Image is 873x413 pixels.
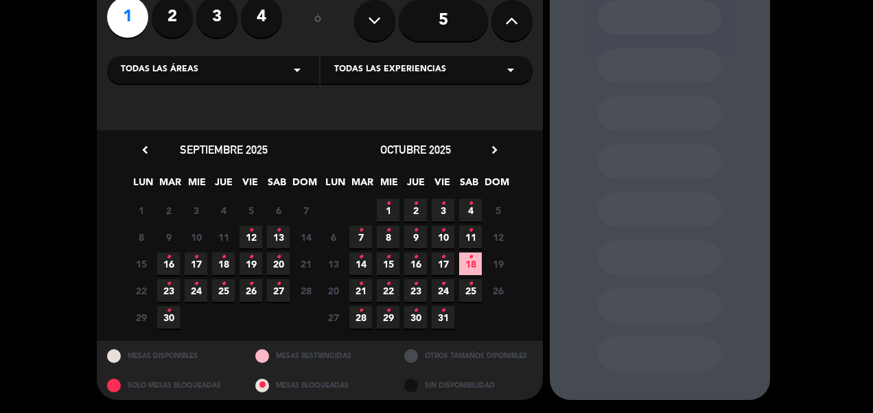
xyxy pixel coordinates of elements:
span: 18 [459,252,482,275]
span: 24 [432,279,454,302]
span: DOM [292,174,315,197]
span: Todas las áreas [121,63,198,77]
span: 1 [130,199,152,222]
span: 8 [130,226,152,248]
i: • [413,193,418,215]
i: • [441,220,445,241]
span: 2 [404,199,427,222]
i: • [386,273,391,295]
span: 19 [487,252,509,275]
div: SIN DISPONIBILIDAD [394,370,543,400]
i: • [441,300,445,322]
span: 20 [267,252,290,275]
span: 15 [377,252,399,275]
i: • [248,273,253,295]
i: • [468,273,473,295]
span: septiembre 2025 [180,143,268,156]
span: 17 [432,252,454,275]
span: 8 [377,226,399,248]
span: 21 [349,279,372,302]
span: 31 [432,306,454,329]
span: 7 [349,226,372,248]
span: 3 [432,199,454,222]
span: JUE [212,174,235,197]
span: 27 [322,306,345,329]
span: 24 [185,279,207,302]
span: 22 [130,279,152,302]
i: • [358,300,363,322]
span: MIE [377,174,400,197]
span: 20 [322,279,345,302]
i: • [276,220,281,241]
i: arrow_drop_down [502,62,519,78]
i: • [248,246,253,268]
span: 23 [404,279,427,302]
i: • [413,300,418,322]
i: • [441,273,445,295]
span: 30 [404,306,427,329]
i: • [358,273,363,295]
span: 9 [404,226,427,248]
i: • [468,246,473,268]
span: 6 [322,226,345,248]
span: 14 [294,226,317,248]
span: 26 [240,279,262,302]
span: 12 [487,226,509,248]
span: 21 [294,252,317,275]
span: 26 [487,279,509,302]
span: 27 [267,279,290,302]
span: DOM [485,174,507,197]
i: • [276,246,281,268]
i: • [386,220,391,241]
i: • [194,246,198,268]
i: • [166,273,171,295]
span: 13 [322,252,345,275]
i: • [221,273,226,295]
span: 9 [157,226,180,248]
span: MAR [351,174,373,197]
i: • [468,193,473,215]
span: 23 [157,279,180,302]
span: 10 [185,226,207,248]
i: • [166,300,171,322]
div: MESAS BLOQUEADAS [245,370,394,400]
div: MESAS DISPONIBLES [97,341,246,370]
span: LUN [132,174,154,197]
span: SAB [266,174,288,197]
span: 17 [185,252,207,275]
span: 10 [432,226,454,248]
i: • [194,273,198,295]
i: chevron_left [138,143,152,157]
i: • [248,220,253,241]
span: 16 [157,252,180,275]
span: MAR [159,174,181,197]
span: 11 [459,226,482,248]
span: 22 [377,279,399,302]
span: 29 [130,306,152,329]
div: OTROS TAMAÑOS DIPONIBLES [394,341,543,370]
span: 3 [185,199,207,222]
span: 25 [459,279,482,302]
span: 6 [267,199,290,222]
span: 28 [294,279,317,302]
i: • [386,246,391,268]
span: 4 [212,199,235,222]
span: octubre 2025 [380,143,451,156]
span: 28 [349,306,372,329]
i: • [413,220,418,241]
i: • [221,246,226,268]
span: LUN [324,174,347,197]
span: VIE [431,174,454,197]
i: arrow_drop_down [289,62,305,78]
i: • [441,193,445,215]
i: • [468,220,473,241]
i: • [358,246,363,268]
i: • [166,246,171,268]
i: • [386,300,391,322]
span: SAB [458,174,480,197]
span: 13 [267,226,290,248]
div: MESAS RESTRINGIDAS [245,341,394,370]
span: 2 [157,199,180,222]
span: 5 [240,199,262,222]
span: 25 [212,279,235,302]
